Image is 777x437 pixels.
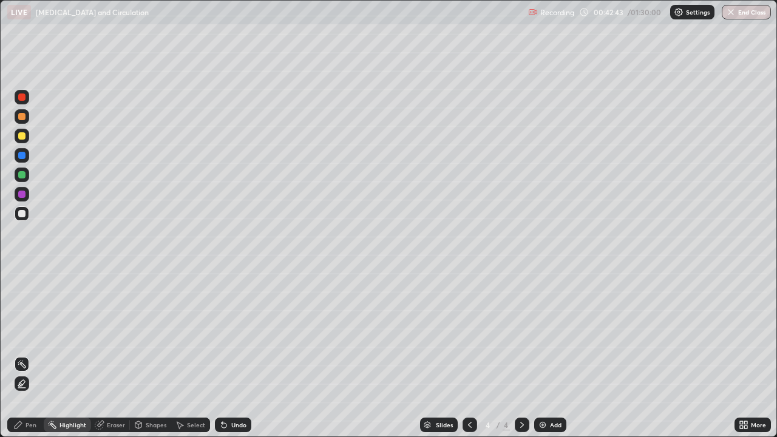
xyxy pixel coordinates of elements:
div: Undo [231,422,246,428]
img: class-settings-icons [674,7,684,17]
p: [MEDICAL_DATA] and Circulation [36,7,149,17]
p: LIVE [11,7,27,17]
p: Settings [686,9,710,15]
img: end-class-cross [726,7,736,17]
div: 4 [503,419,510,430]
img: add-slide-button [538,420,548,430]
div: Highlight [59,422,86,428]
div: Slides [436,422,453,428]
div: Eraser [107,422,125,428]
div: Add [550,422,562,428]
p: Recording [540,8,574,17]
div: More [751,422,766,428]
div: Shapes [146,422,166,428]
div: Select [187,422,205,428]
div: 4 [482,421,494,429]
img: recording.375f2c34.svg [528,7,538,17]
div: Pen [25,422,36,428]
div: / [497,421,500,429]
button: End Class [722,5,771,19]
